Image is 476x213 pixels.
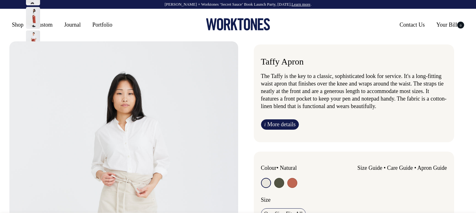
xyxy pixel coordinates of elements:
[434,19,467,30] a: Your Bill0
[62,19,83,30] a: Journal
[33,19,55,30] a: Custom
[90,19,115,30] a: Portfolio
[26,7,40,29] img: rust
[9,19,26,30] a: Shop
[26,30,40,52] img: rust
[397,19,427,30] a: Contact Us
[457,22,464,29] span: 0
[292,2,310,7] a: Learn more
[6,2,470,7] div: [PERSON_NAME] × Worktones ‘Secret Sauce’ Book Launch Party, [DATE]. .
